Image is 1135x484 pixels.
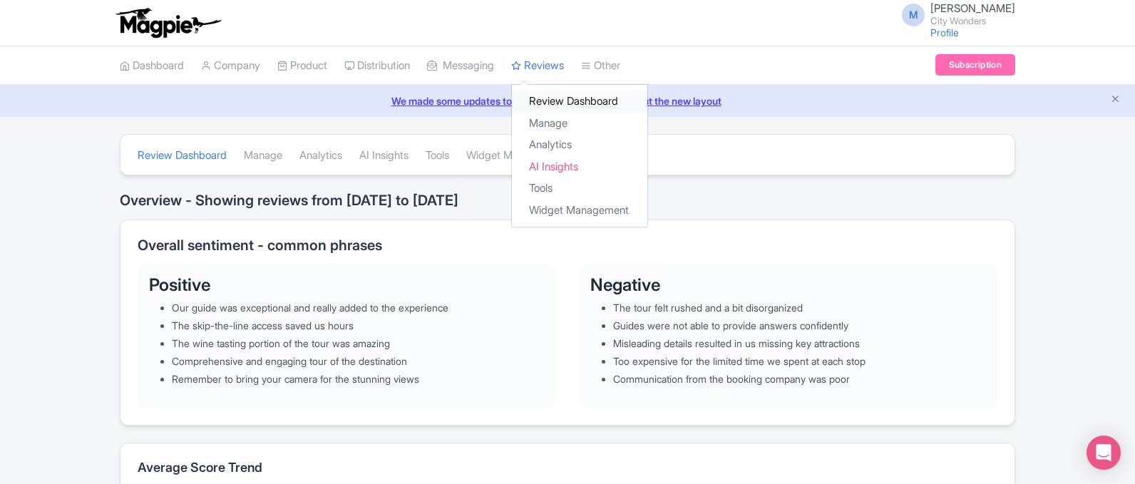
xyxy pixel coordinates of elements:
a: Tools [426,136,449,175]
a: AI Insights [512,156,647,178]
a: Distribution [344,46,410,86]
li: Remember to bring your camera for the stunning views [172,371,545,386]
li: Communication from the booking company was poor [613,371,986,386]
li: The skip-the-line access saved us hours [172,318,545,333]
small: City Wonders [930,16,1015,26]
button: Close announcement [1110,92,1121,108]
a: Manage [244,136,282,175]
a: Product [277,46,327,86]
a: Tools [512,177,647,200]
span: M [902,4,925,26]
a: Profile [930,26,959,38]
h2: Overall sentiment - common phrases [138,237,997,253]
h3: Negative [590,276,986,294]
li: Our guide was exceptional and really added to the experience [172,300,545,315]
li: The tour felt rushed and a bit disorganized [613,300,986,315]
li: Comprehensive and engaging tour of the destination [172,354,545,369]
a: Other [581,46,620,86]
li: Too expensive for the limited time we spent at each stop [613,354,986,369]
a: We made some updates to the platform. Read more about the new layout [9,93,1126,108]
a: Reviews [511,46,564,86]
li: Misleading details resulted in us missing key attractions [613,336,986,351]
a: Manage [512,113,647,135]
img: logo-ab69f6fb50320c5b225c76a69d11143b.png [113,7,223,38]
a: Dashboard [120,46,184,86]
li: Guides were not able to provide answers confidently [613,318,986,333]
a: AI Insights [359,136,409,175]
a: Widget Management [466,136,566,175]
a: Review Dashboard [512,91,647,113]
a: Messaging [427,46,494,86]
li: The wine tasting portion of the tour was amazing [172,336,545,351]
a: Review Dashboard [138,136,227,175]
h2: Overview - Showing reviews from [DATE] to [DATE] [120,192,1015,208]
a: Subscription [935,54,1015,76]
span: [PERSON_NAME] [930,1,1015,15]
a: Widget Management [512,200,647,222]
a: M [PERSON_NAME] City Wonders [893,3,1015,26]
a: Company [201,46,260,86]
h2: Average Score Trend [138,460,262,475]
a: Analytics [512,134,647,156]
a: Analytics [299,136,342,175]
div: Open Intercom Messenger [1087,436,1121,470]
h3: Positive [149,276,545,294]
